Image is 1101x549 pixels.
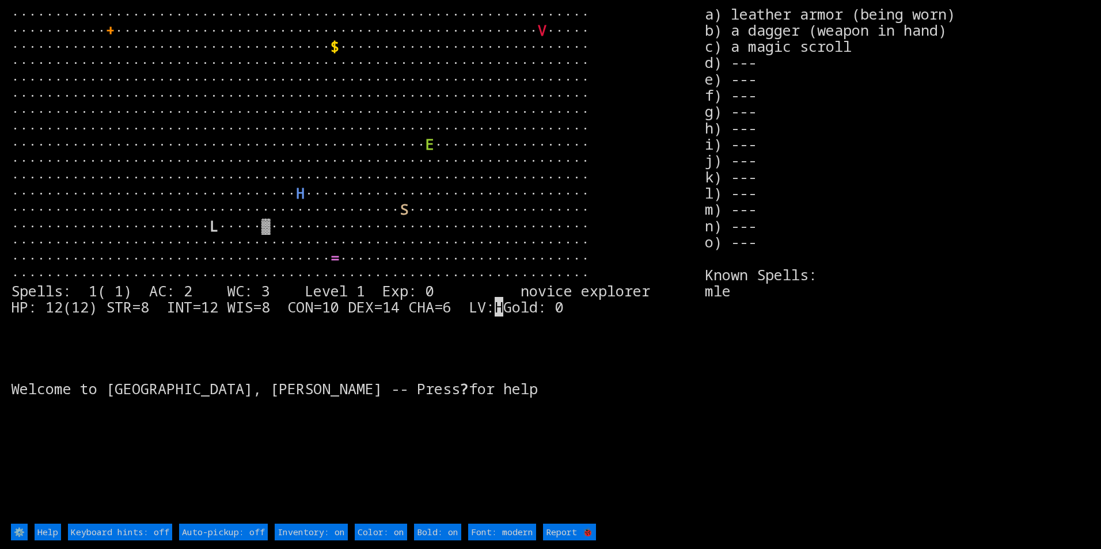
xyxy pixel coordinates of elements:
[705,6,1090,522] stats: a) leather armor (being worn) b) a dagger (weapon in hand) c) a magic scroll d) --- e) --- f) ---...
[460,379,469,398] b: ?
[11,6,705,522] larn: ··································································· ··········· ·················...
[426,134,434,154] font: E
[11,524,28,540] input: ⚙️
[68,524,172,540] input: Keyboard hints: off
[331,36,339,56] font: $
[35,524,61,540] input: Help
[468,524,536,540] input: Font: modern
[538,20,546,40] font: V
[210,216,218,235] font: L
[331,248,339,268] font: =
[179,524,268,540] input: Auto-pickup: off
[400,199,408,219] font: S
[296,183,305,203] font: H
[543,524,596,540] input: Report 🐞
[355,524,407,540] input: Color: on
[106,20,115,40] font: +
[495,297,503,317] mark: H
[414,524,461,540] input: Bold: on
[275,524,348,540] input: Inventory: on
